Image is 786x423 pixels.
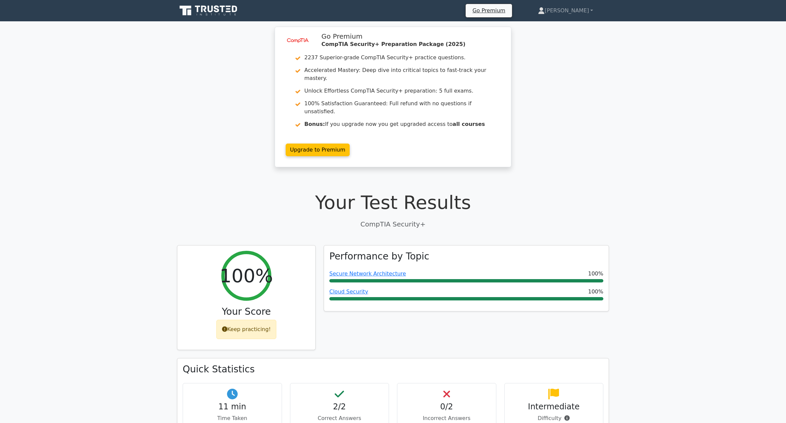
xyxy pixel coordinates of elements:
[403,402,491,412] h4: 0/2
[588,270,603,278] span: 100%
[510,402,598,412] h4: Intermediate
[188,414,276,422] p: Time Taken
[177,219,609,229] p: CompTIA Security+
[522,4,609,17] a: [PERSON_NAME]
[296,402,384,412] h4: 2/2
[329,288,368,295] a: Cloud Security
[329,251,429,262] h3: Performance by Topic
[216,320,277,339] div: Keep practicing!
[329,270,406,277] a: Secure Network Architecture
[177,191,609,213] h1: Your Test Results
[403,414,491,422] p: Incorrect Answers
[286,144,350,156] a: Upgrade to Premium
[220,264,273,287] h2: 100%
[468,6,509,15] a: Go Premium
[183,364,603,375] h3: Quick Statistics
[188,402,276,412] h4: 11 min
[510,414,598,422] p: Difficulty
[183,306,310,317] h3: Your Score
[296,414,384,422] p: Correct Answers
[588,288,603,296] span: 100%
